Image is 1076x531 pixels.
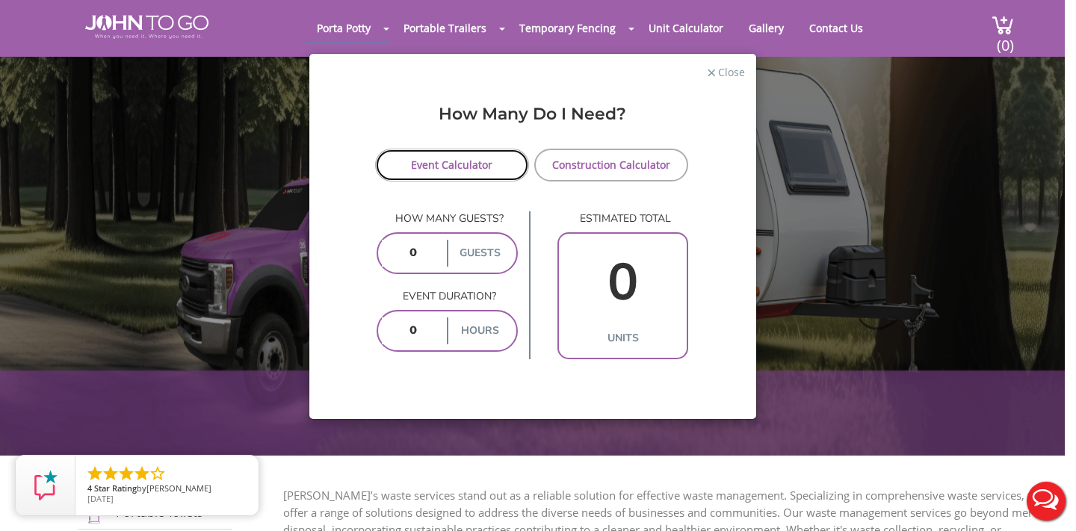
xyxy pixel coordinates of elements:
input: 0 [382,317,444,344]
div: How Many Do I Need? [321,102,745,148]
li:  [86,465,104,482]
li:  [102,465,120,482]
label: hours [447,317,513,344]
a: Construction Calculator [534,149,689,181]
img: Review Rating [31,471,61,500]
label: units [563,325,683,352]
p: estimated total [557,211,688,226]
span: Star Rating [94,482,137,494]
button: Close [707,63,745,80]
span: by [87,484,247,494]
label: guests [447,240,513,267]
span: Close [717,63,745,78]
span: × [707,60,717,83]
a: Event Calculator [375,149,530,181]
button: Live Chat [1016,471,1076,531]
span: [PERSON_NAME] [146,482,211,494]
input: 0 [382,240,444,267]
p: How many guests? [377,211,519,226]
p: Event duration? [377,289,519,304]
li:  [117,465,135,482]
span: 4 [87,482,92,494]
li:  [149,465,167,482]
span: [DATE] [87,493,114,504]
li:  [133,465,151,482]
input: 0 [563,240,683,326]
